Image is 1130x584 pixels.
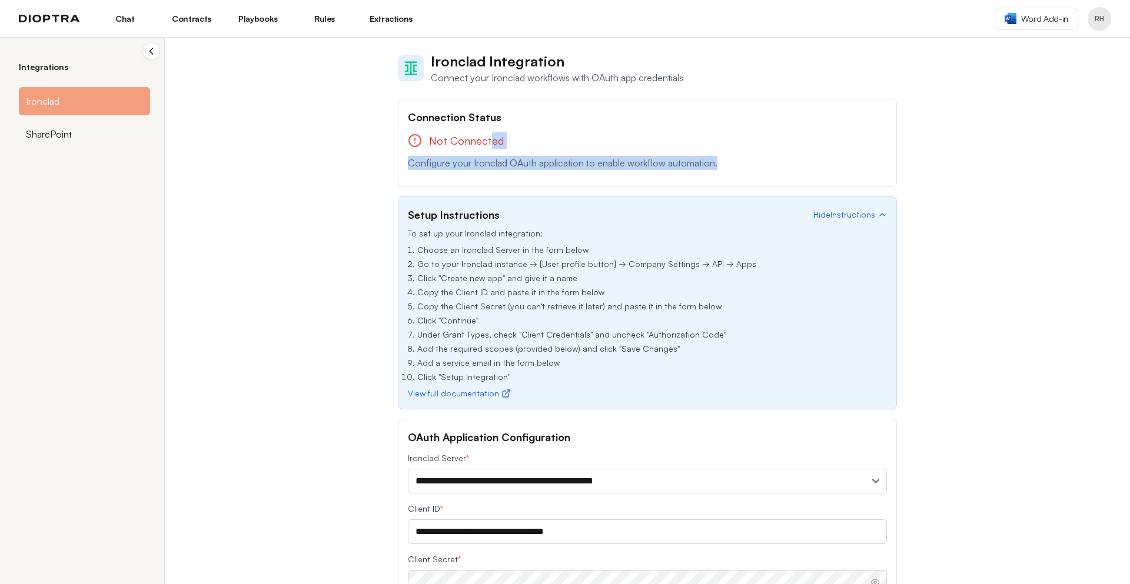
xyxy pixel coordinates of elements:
[1021,13,1068,25] span: Word Add-in
[232,9,284,29] a: Playbooks
[995,8,1078,30] a: Word Add-in
[408,553,887,565] label: Client Secret
[408,388,511,399] a: View full documentation
[99,9,151,29] a: Chat
[408,452,887,464] label: Ironclad Server
[417,301,887,312] li: Copy the Client Secret (you can't retrieve it later) and paste it in the form below
[431,71,683,85] p: Connect your Ironclad workflows with OAuth app credentials
[417,258,887,270] li: Go to your Ironclad instance → [User profile button] → Company Settings → API → Apps
[408,429,887,445] h2: OAuth Application Configuration
[1088,7,1111,31] button: Profile menu
[365,9,417,29] a: Extractions
[165,9,218,29] a: Contracts
[408,228,887,239] p: To set up your Ironclad integration:
[408,206,500,223] h2: Setup Instructions
[417,343,887,355] li: Add the required scopes (provided below) and click "Save Changes"
[1005,13,1016,24] img: word
[417,315,887,326] li: Click "Continue"
[417,286,887,298] li: Copy the Client ID and paste it in the form below
[26,127,72,141] span: SharePoint
[417,329,887,341] li: Under Grant Types, check "Client Credentials" and uncheck "Authorization Code"
[431,52,683,71] h1: Ironclad Integration
[403,60,419,76] img: Ironclad Logo
[19,61,150,73] h2: Integrations
[19,15,80,23] img: logo
[417,244,887,256] li: Choose an Ironclad Server in the form below
[408,109,887,125] h2: Connection Status
[813,209,875,221] span: Hide Instructions
[408,503,887,515] label: Client ID
[429,132,504,149] span: Not Connected
[142,42,160,60] button: Collapse sidebar
[417,272,887,284] li: Click "Create new app" and give it a name
[813,209,887,221] button: HideInstructions
[26,94,59,108] span: Ironclad
[298,9,351,29] a: Rules
[417,371,887,383] li: Click "Setup Integration"
[408,156,887,170] p: Configure your Ironclad OAuth application to enable workflow automation.
[417,357,887,369] li: Add a service email in the form below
